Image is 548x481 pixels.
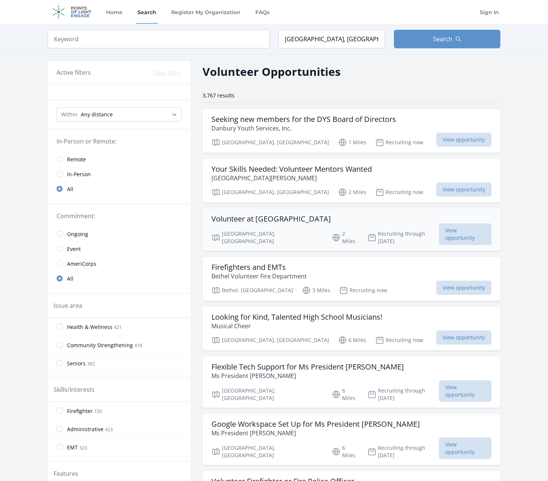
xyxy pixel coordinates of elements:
a: Looking for Kind, Talented High School Musicians! Musical Cheer [GEOGRAPHIC_DATA], [GEOGRAPHIC_DA... [203,307,500,351]
legend: Commitment: [57,212,182,220]
span: 720 [94,408,102,414]
a: All [48,181,191,196]
p: Recruiting now [339,286,387,295]
p: [GEOGRAPHIC_DATA], [GEOGRAPHIC_DATA] [211,188,329,197]
h3: Firefighters and EMTs [211,263,307,272]
h3: Seeking new members for the DYS Board of Directors [211,115,396,124]
p: 2 Miles [332,230,359,245]
a: Event [48,241,191,256]
span: View opportunity [439,438,491,459]
button: Clear filters [153,69,182,77]
p: [GEOGRAPHIC_DATA], [GEOGRAPHIC_DATA] [211,444,323,459]
p: 3 Miles [302,286,330,295]
span: 418 [134,342,142,349]
a: Seeking new members for the DYS Board of Directors Danbury Youth Services, Inc. [GEOGRAPHIC_DATA]... [203,109,500,153]
p: Musical Cheer [211,322,382,330]
span: View opportunity [436,133,491,147]
input: Location [278,30,385,48]
input: Seniors 382 [57,360,63,366]
a: In-Person [48,167,191,181]
span: Remote [67,156,86,163]
select: Search Radius [57,107,182,122]
a: Volunteer at [GEOGRAPHIC_DATA] [GEOGRAPHIC_DATA], [GEOGRAPHIC_DATA] 2 Miles Recruiting through [D... [203,209,500,251]
span: Search [433,35,452,43]
a: Your Skills Needed: Volunteer Mentors Wanted [GEOGRAPHIC_DATA][PERSON_NAME] [GEOGRAPHIC_DATA], [G... [203,159,500,203]
legend: Skills/Interests [54,385,95,394]
span: View opportunity [439,223,491,245]
p: 2 Miles [338,188,366,197]
span: View opportunity [436,330,491,345]
span: View opportunity [439,380,491,402]
span: In-Person [67,171,91,178]
span: Event [67,245,81,253]
p: [GEOGRAPHIC_DATA], [GEOGRAPHIC_DATA] [211,230,323,245]
h3: Google Workspace Set Up for Ms President [PERSON_NAME] [211,420,420,429]
span: Ongoing [67,230,88,238]
span: 3,767 results [203,92,235,99]
a: Firefighters and EMTs Bethel Volunteer Fire Department Bethel, [GEOGRAPHIC_DATA] 3 Miles Recruiti... [203,257,500,301]
span: 423 [105,426,113,433]
a: Google Workspace Set Up for Ms President [PERSON_NAME] Ms President [PERSON_NAME] [GEOGRAPHIC_DAT... [203,414,500,465]
span: Seniors [67,360,86,367]
p: Danbury Youth Services, Inc. [211,124,396,133]
h3: Volunteer at [GEOGRAPHIC_DATA] [211,214,331,223]
span: 382 [87,361,95,367]
h3: Active filters [57,68,91,77]
p: Bethel, [GEOGRAPHIC_DATA] [211,286,293,295]
span: View opportunity [436,183,491,197]
p: Recruiting now [375,188,423,197]
input: Firefighter 720 [57,408,63,414]
h3: Flexible Tech Support for Ms President [PERSON_NAME] [211,362,404,371]
p: Ms President [PERSON_NAME] [211,371,404,380]
button: Search [394,30,500,48]
input: Health & Wellness 421 [57,324,63,330]
span: 421 [114,324,122,330]
p: [GEOGRAPHIC_DATA], [GEOGRAPHIC_DATA] [211,387,323,402]
a: All [48,271,191,286]
span: 323 [79,445,87,451]
span: Firefighter [67,407,93,415]
p: Recruiting through [DATE] [367,230,439,245]
a: Remote [48,152,191,167]
p: Ms President [PERSON_NAME] [211,429,420,438]
p: 1 Miles [338,138,366,147]
a: AmeriCorps [48,256,191,271]
p: 6 Miles [332,387,359,402]
h3: Looking for Kind, Talented High School Musicians! [211,313,382,322]
input: Administrative 423 [57,426,63,432]
legend: Features [54,469,78,478]
span: Community Strengthening [67,342,133,349]
input: EMT 323 [57,444,63,450]
input: Keyword [48,30,270,48]
p: Recruiting now [375,336,423,345]
a: Ongoing [48,226,191,241]
span: EMT [67,444,78,451]
span: AmeriCorps [67,260,96,268]
p: 6 Miles [338,336,366,345]
p: [GEOGRAPHIC_DATA][PERSON_NAME] [211,174,372,183]
input: Community Strengthening 418 [57,342,63,348]
p: [GEOGRAPHIC_DATA], [GEOGRAPHIC_DATA] [211,336,329,345]
legend: Issue area [54,301,82,310]
p: Recruiting through [DATE] [367,387,439,402]
span: Administrative [67,426,103,433]
p: 6 Miles [332,444,359,459]
span: View opportunity [436,281,491,295]
legend: In-Person or Remote: [57,137,182,146]
span: Health & Wellness [67,323,112,331]
p: Bethel Volunteer Fire Department [211,272,307,281]
p: Recruiting through [DATE] [367,444,439,459]
p: [GEOGRAPHIC_DATA], [GEOGRAPHIC_DATA] [211,138,329,147]
p: Recruiting now [375,138,423,147]
a: Flexible Tech Support for Ms President [PERSON_NAME] Ms President [PERSON_NAME] [GEOGRAPHIC_DATA]... [203,356,500,408]
h2: Volunteer Opportunities [203,63,341,80]
h3: Your Skills Needed: Volunteer Mentors Wanted [211,165,372,174]
span: All [67,275,73,283]
span: All [67,185,73,193]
